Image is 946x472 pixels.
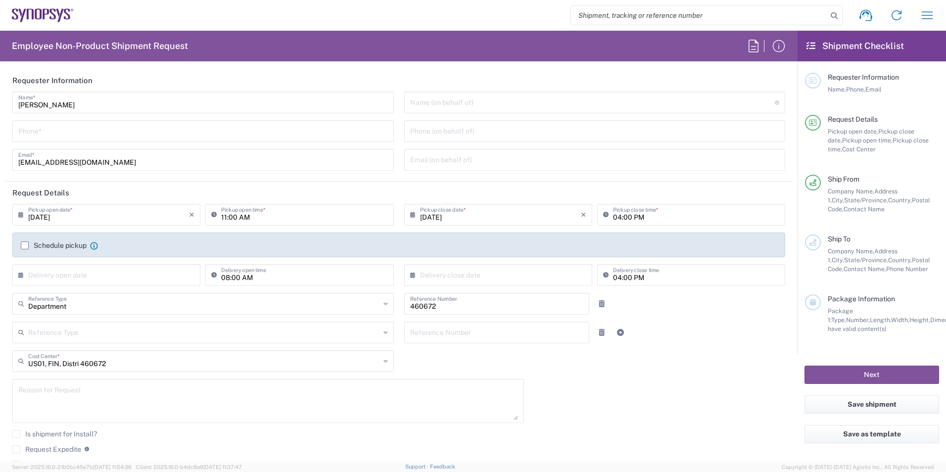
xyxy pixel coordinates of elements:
span: Type, [831,316,846,324]
span: Company Name, [828,247,874,255]
button: Next [804,366,939,384]
i: × [189,207,194,223]
span: Requester Information [828,73,899,81]
span: Copyright © [DATE]-[DATE] Agistix Inc., All Rights Reserved [782,463,934,472]
span: Phone, [846,86,865,93]
span: Server: 2025.16.0-21b0bc45e7b [12,464,132,470]
span: Pickup open time, [842,137,893,144]
a: Remove Reference [595,326,609,339]
label: Is shipment for Install? [12,430,97,438]
span: [DATE] 11:54:36 [93,464,132,470]
span: Package 1: [828,307,853,324]
span: Name, [828,86,846,93]
h2: Shipment Checklist [806,40,904,52]
span: [DATE] 11:37:47 [203,464,242,470]
span: Email [865,86,882,93]
span: Width, [891,316,909,324]
a: Feedback [430,464,455,470]
a: Remove Reference [595,297,609,311]
h2: Requester Information [12,76,93,86]
button: Save as template [804,425,939,443]
span: Country, [888,256,912,264]
h2: Employee Non-Product Shipment Request [12,40,188,52]
span: Number, [846,316,870,324]
label: Schedule pickup [21,241,87,249]
span: Contact Name [844,205,885,213]
span: State/Province, [844,256,888,264]
a: Add Reference [614,326,627,339]
input: Shipment, tracking or reference number [571,6,827,25]
label: Request Expedite [12,445,81,453]
span: Contact Name, [844,265,886,273]
span: Cost Center [842,145,876,153]
span: City, [832,256,844,264]
span: Request Details [828,115,878,123]
span: Phone Number [886,265,928,273]
i: × [581,207,586,223]
h2: Request Details [12,188,69,198]
label: Return label required [12,461,92,469]
span: Length, [870,316,891,324]
a: Support [405,464,430,470]
span: Pickup open date, [828,128,878,135]
button: Save shipment [804,395,939,414]
span: Ship From [828,175,859,183]
span: Company Name, [828,188,874,195]
span: Ship To [828,235,851,243]
span: Height, [909,316,930,324]
span: Country, [888,196,912,204]
span: Client: 2025.16.0-b4dc8a9 [136,464,242,470]
span: State/Province, [844,196,888,204]
span: Package Information [828,295,895,303]
span: City, [832,196,844,204]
